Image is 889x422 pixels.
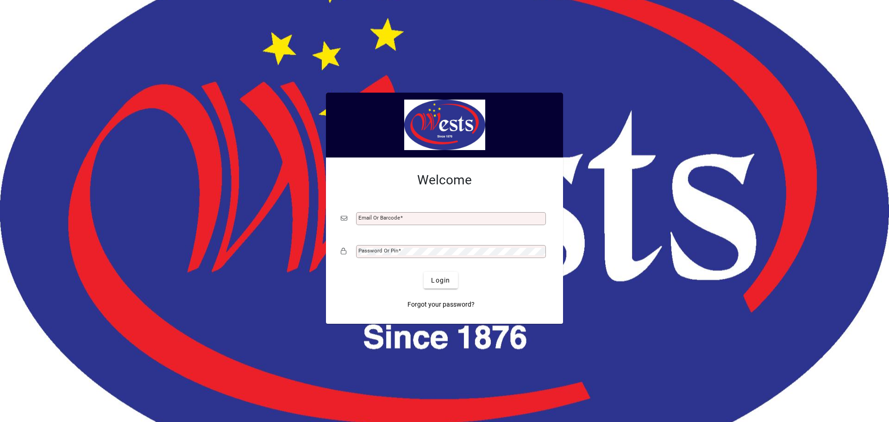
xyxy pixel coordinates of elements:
mat-label: Password or Pin [358,247,398,254]
span: Login [431,276,450,285]
button: Login [424,272,457,289]
mat-label: Email or Barcode [358,214,400,221]
h2: Welcome [341,172,548,188]
span: Forgot your password? [407,300,475,309]
a: Forgot your password? [404,296,478,313]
